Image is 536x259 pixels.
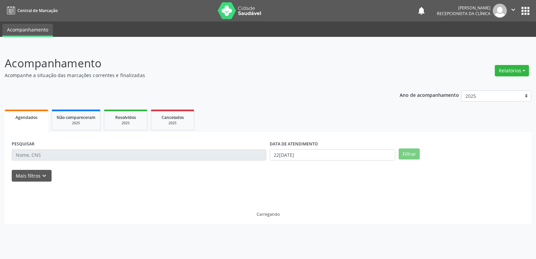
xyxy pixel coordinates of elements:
[12,170,52,182] button: Mais filtroskeyboard_arrow_down
[400,90,459,99] p: Ano de acompanhamento
[507,4,520,18] button: 
[115,115,136,120] span: Resolvidos
[417,6,426,15] button: notifications
[12,149,266,161] input: Nome, CNS
[41,172,48,180] i: keyboard_arrow_down
[12,139,35,149] label: PESQUISAR
[493,4,507,18] img: img
[5,72,373,79] p: Acompanhe a situação das marcações correntes e finalizadas
[399,148,420,160] button: Filtrar
[57,121,95,126] div: 2025
[270,149,395,161] input: Selecione um intervalo
[257,211,280,217] div: Carregando
[437,5,490,11] div: [PERSON_NAME]
[57,115,95,120] span: Não compareceram
[156,121,189,126] div: 2025
[5,5,58,16] a: Central de Marcação
[5,55,373,72] p: Acompanhamento
[17,8,58,13] span: Central de Marcação
[510,6,517,13] i: 
[2,24,53,37] a: Acompanhamento
[437,11,490,16] span: Recepcionista da clínica
[270,139,318,149] label: DATA DE ATENDIMENTO
[109,121,142,126] div: 2025
[495,65,529,76] button: Relatórios
[161,115,184,120] span: Cancelados
[520,5,531,17] button: apps
[15,115,38,120] span: Agendados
